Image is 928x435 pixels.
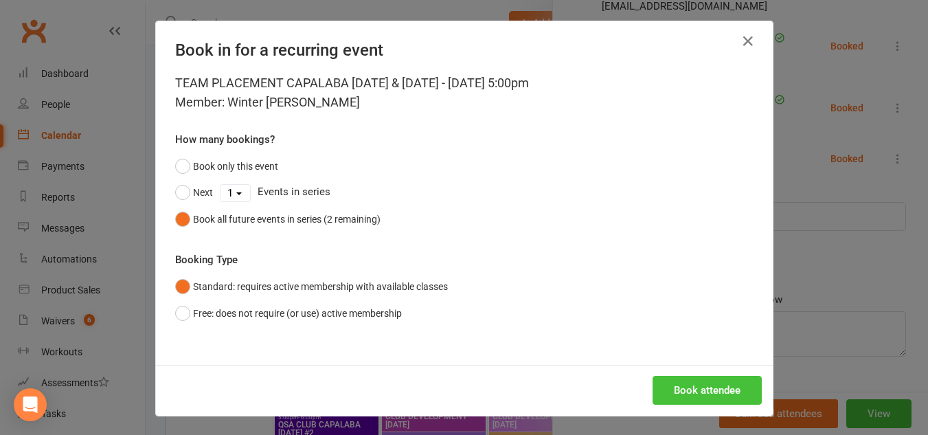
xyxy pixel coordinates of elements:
[175,179,213,205] button: Next
[175,74,754,112] div: TEAM PLACEMENT CAPALABA [DATE] & [DATE] - [DATE] 5:00pm Member: Winter [PERSON_NAME]
[175,179,754,205] div: Events in series
[14,388,47,421] div: Open Intercom Messenger
[175,252,238,268] label: Booking Type
[175,300,402,326] button: Free: does not require (or use) active membership
[193,212,381,227] div: Book all future events in series (2 remaining)
[175,274,448,300] button: Standard: requires active membership with available classes
[175,206,381,232] button: Book all future events in series (2 remaining)
[175,131,275,148] label: How many bookings?
[175,41,754,60] h4: Book in for a recurring event
[737,30,759,52] button: Close
[653,376,762,405] button: Book attendee
[175,153,278,179] button: Book only this event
